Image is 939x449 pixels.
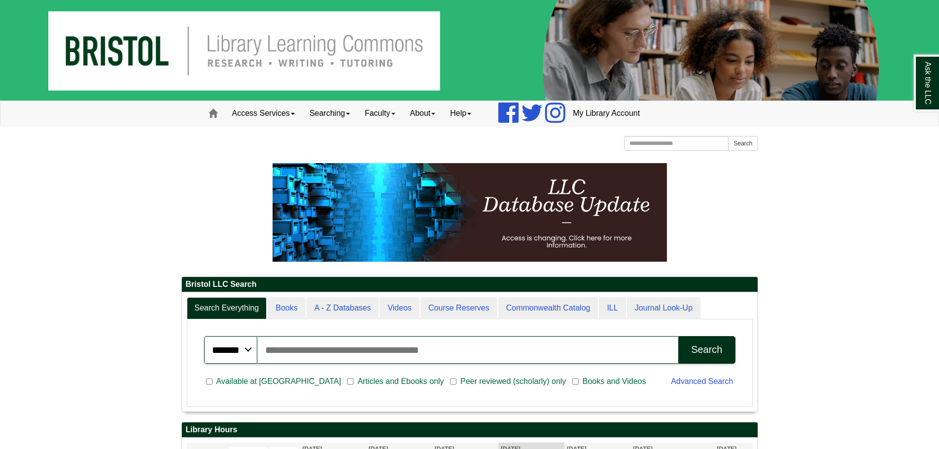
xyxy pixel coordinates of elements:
[450,377,456,386] input: Peer reviewed (scholarly) only
[420,297,497,319] a: Course Reserves
[225,101,302,126] a: Access Services
[691,344,722,355] div: Search
[380,297,419,319] a: Videos
[273,163,667,262] img: HTML tutorial
[182,422,758,438] h2: Library Hours
[357,101,403,126] a: Faculty
[671,377,733,385] a: Advanced Search
[403,101,443,126] a: About
[302,101,357,126] a: Searching
[572,377,579,386] input: Books and Videos
[182,277,758,292] h2: Bristol LLC Search
[347,377,353,386] input: Articles and Ebooks only
[678,336,735,364] button: Search
[456,376,570,387] span: Peer reviewed (scholarly) only
[206,377,212,386] input: Available at [GEOGRAPHIC_DATA]
[498,297,598,319] a: Commonwealth Catalog
[443,101,479,126] a: Help
[187,297,267,319] a: Search Everything
[307,297,379,319] a: A - Z Databases
[268,297,305,319] a: Books
[579,376,650,387] span: Books and Videos
[212,376,345,387] span: Available at [GEOGRAPHIC_DATA]
[565,101,647,126] a: My Library Account
[627,297,700,319] a: Journal Look-Up
[353,376,448,387] span: Articles and Ebooks only
[599,297,626,319] a: ILL
[728,136,758,151] button: Search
